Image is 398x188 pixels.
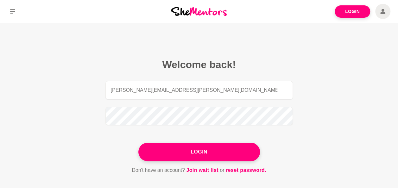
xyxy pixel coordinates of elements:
[171,7,227,16] img: She Mentors Logo
[105,166,293,174] p: Don't have an account? or
[335,5,370,18] a: Login
[226,166,266,174] a: reset password.
[186,166,218,174] a: Join wait list
[105,58,293,71] h2: Welcome back!
[105,81,293,99] input: Email address
[138,143,260,161] button: Login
